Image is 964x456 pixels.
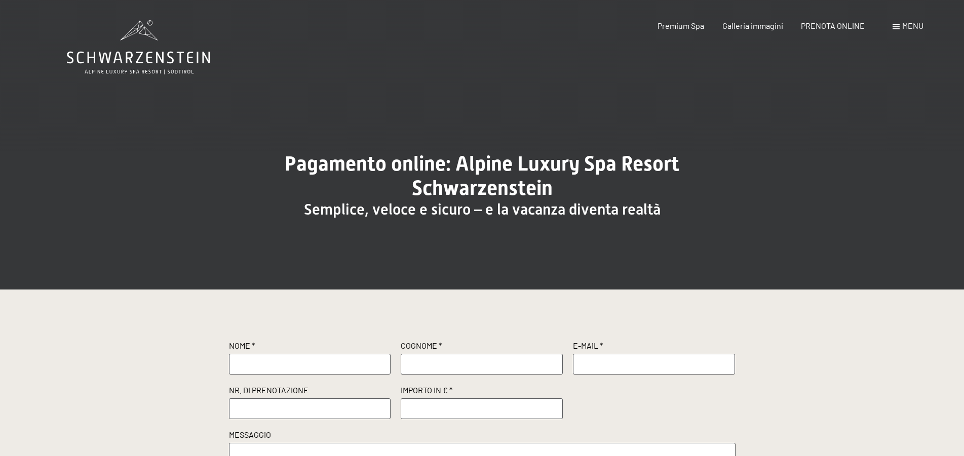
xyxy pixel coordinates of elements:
label: E-Mail * [573,340,735,354]
a: Galleria immagini [722,21,783,30]
a: PRENOTA ONLINE [801,21,865,30]
a: Premium Spa [658,21,704,30]
span: Pagamento online: Alpine Luxury Spa Resort Schwarzenstein [285,152,679,200]
label: Messaggio [229,429,736,443]
span: Semplice, veloce e sicuro – e la vacanza diventa realtà [304,200,661,218]
label: Nr. di prenotazione [229,385,391,398]
span: Menu [902,21,923,30]
label: Importo in € * [401,385,563,398]
label: Cognome * [401,340,563,354]
label: Nome * [229,340,391,354]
